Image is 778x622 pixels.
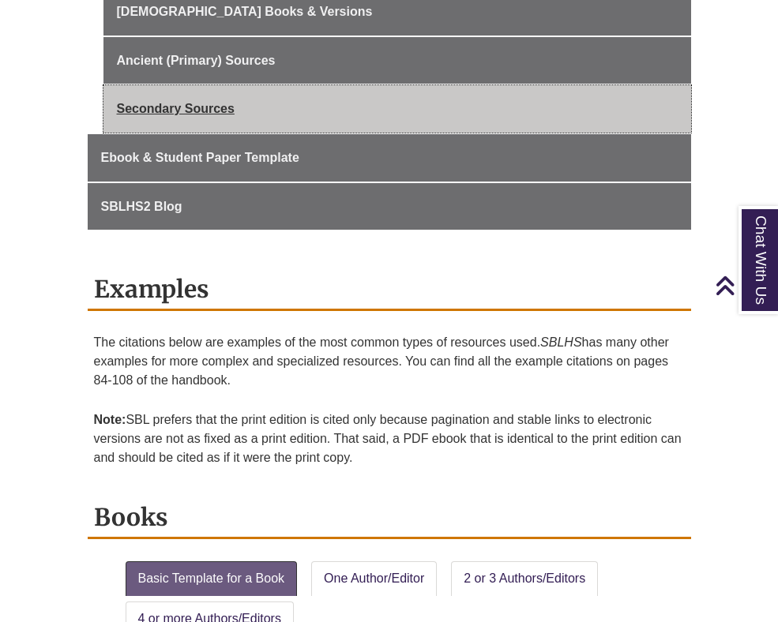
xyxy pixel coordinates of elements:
[126,561,298,596] a: Basic Template for a Book
[94,327,685,396] p: The citations below are examples of the most common types of resources used. has many other examp...
[101,151,299,164] span: Ebook & Student Paper Template
[94,413,126,426] strong: Note:
[88,497,691,539] h2: Books
[103,85,691,133] a: Secondary Sources
[103,37,691,84] a: Ancient (Primary) Sources
[88,269,691,311] h2: Examples
[94,404,685,474] p: SBL prefers that the print edition is cited only because pagination and stable links to electroni...
[88,134,691,182] a: Ebook & Student Paper Template
[540,335,581,349] em: SBLHS
[451,561,598,596] a: 2 or 3 Authors/Editors
[88,183,691,230] a: SBLHS2 Blog
[101,200,182,213] span: SBLHS2 Blog
[715,275,774,296] a: Back to Top
[311,561,437,596] a: One Author/Editor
